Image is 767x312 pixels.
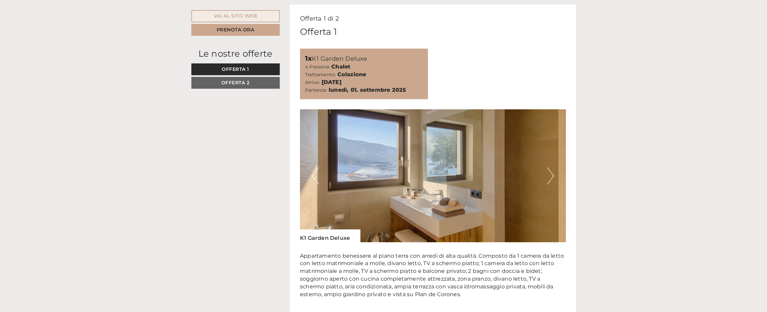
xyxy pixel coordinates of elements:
[322,79,341,85] b: [DATE]
[312,167,319,184] button: Previous
[300,26,337,38] div: Offerta 1
[305,54,423,63] div: K1 Garden Deluxe
[300,252,566,299] p: Appartamento benessere al piano terra con arredi di alta qualità. Composto da 1 camera da letto c...
[300,109,566,242] img: image
[191,24,280,36] a: Prenota ora
[305,54,312,62] b: 1x
[547,167,554,184] button: Next
[191,48,280,60] div: Le nostre offerte
[337,71,366,78] b: Colazione
[305,80,320,85] small: Arrivo:
[305,64,330,69] small: 4 Persone:
[331,63,350,70] b: Chalet
[329,87,406,93] b: lunedì, 01. settembre 2025
[305,87,327,93] small: Partenza:
[300,15,339,22] span: Offerta 1 di 2
[191,10,280,22] a: Vai al sito web
[222,66,249,72] span: Offerta 1
[221,80,250,86] span: Offerta 2
[300,229,360,242] div: K1 Garden Deluxe
[305,72,336,77] small: Trattamento:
